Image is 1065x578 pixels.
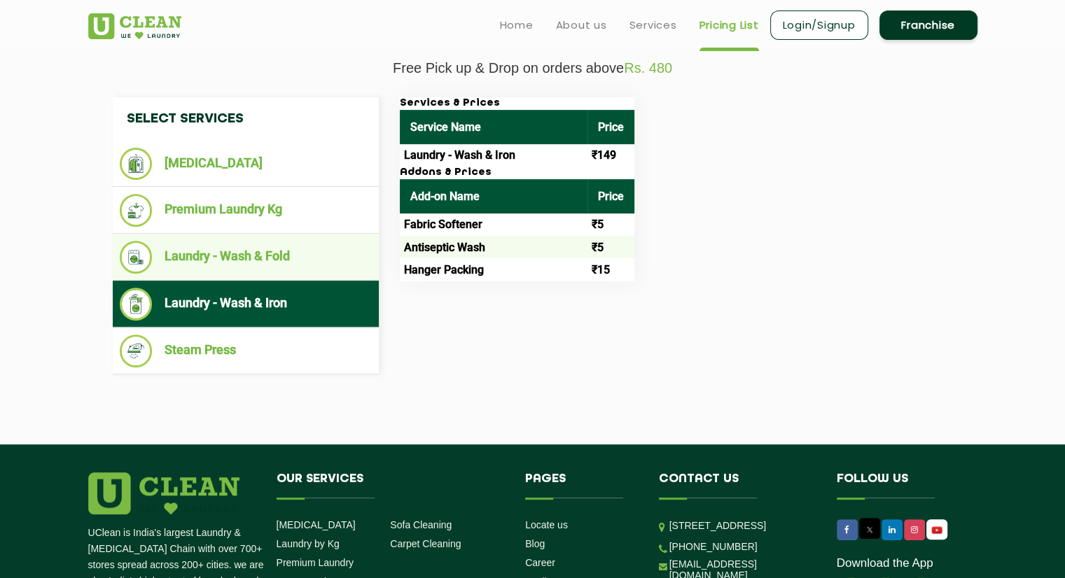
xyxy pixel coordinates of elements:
[587,213,634,236] td: ₹5
[390,538,461,549] a: Carpet Cleaning
[525,538,545,549] a: Blog
[88,13,181,39] img: UClean Laundry and Dry Cleaning
[277,519,356,530] a: [MEDICAL_DATA]
[113,97,379,141] h4: Select Services
[587,144,634,167] td: ₹149
[400,144,587,167] td: Laundry - Wash & Iron
[400,213,587,236] td: Fabric Softener
[120,288,153,320] img: Laundry - Wash & Iron
[669,518,816,534] p: [STREET_ADDRESS]
[400,167,634,179] h3: Addons & Prices
[120,148,372,180] li: [MEDICAL_DATA]
[669,541,758,552] a: [PHONE_NUMBER]
[400,258,587,281] td: Hanger Packing
[525,519,568,530] a: Locate us
[629,17,677,34] a: Services
[120,334,372,367] li: Steam Press
[88,60,977,76] p: Free Pick up & Drop on orders above
[525,472,638,499] h4: Pages
[587,236,634,258] td: ₹5
[699,17,759,34] a: Pricing List
[400,110,587,144] th: Service Name
[120,334,153,367] img: Steam Press
[277,557,354,568] a: Premium Laundry
[400,236,587,258] td: Antiseptic Wash
[277,538,340,549] a: Laundry by Kg
[88,472,239,514] img: logo.png
[587,179,634,213] th: Price
[659,472,816,499] h4: Contact us
[837,556,933,570] a: Download the App
[390,519,452,530] a: Sofa Cleaning
[277,472,505,499] h4: Our Services
[879,10,977,40] a: Franchise
[587,258,634,281] td: ₹15
[587,110,634,144] th: Price
[525,557,555,568] a: Career
[120,241,372,274] li: Laundry - Wash & Fold
[120,241,153,274] img: Laundry - Wash & Fold
[400,179,587,213] th: Add-on Name
[770,10,868,40] a: Login/Signup
[120,148,153,180] img: Dry Cleaning
[500,17,534,34] a: Home
[120,194,372,227] li: Premium Laundry Kg
[928,523,946,537] img: UClean Laundry and Dry Cleaning
[556,17,607,34] a: About us
[120,288,372,320] li: Laundry - Wash & Iron
[120,194,153,227] img: Premium Laundry Kg
[837,472,960,499] h4: Follow us
[624,60,672,76] span: Rs. 480
[400,97,634,110] h3: Services & Prices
